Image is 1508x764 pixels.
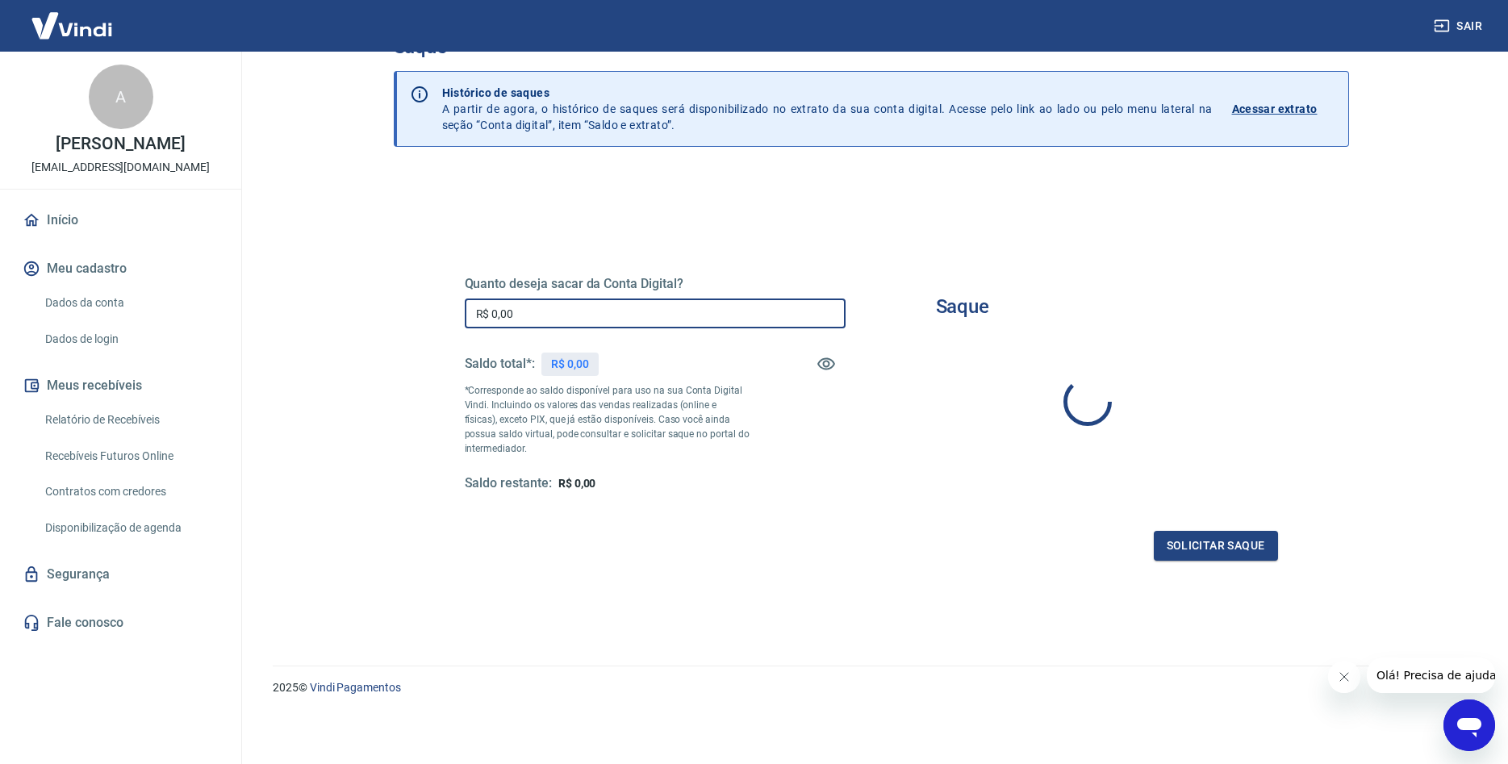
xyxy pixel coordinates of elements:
p: R$ 0,00 [551,356,589,373]
p: Acessar extrato [1232,101,1318,117]
h5: Saldo restante: [465,475,552,492]
h5: Saldo total*: [465,356,535,372]
iframe: Fechar mensagem [1328,661,1360,693]
button: Sair [1431,11,1489,41]
h3: Saque [936,295,990,318]
p: 2025 © [273,679,1469,696]
a: Segurança [19,557,222,592]
p: [EMAIL_ADDRESS][DOMAIN_NAME] [31,159,210,176]
a: Acessar extrato [1232,85,1335,133]
iframe: Botão para abrir a janela de mensagens [1443,699,1495,751]
div: A [89,65,153,129]
a: Disponibilização de agenda [39,511,222,545]
h5: Quanto deseja sacar da Conta Digital? [465,276,846,292]
p: Histórico de saques [442,85,1213,101]
a: Contratos com credores [39,475,222,508]
button: Meus recebíveis [19,368,222,403]
a: Dados de login [39,323,222,356]
a: Vindi Pagamentos [310,681,401,694]
span: R$ 0,00 [558,477,596,490]
a: Fale conosco [19,605,222,641]
button: Meu cadastro [19,251,222,286]
a: Relatório de Recebíveis [39,403,222,436]
iframe: Mensagem da empresa [1367,658,1495,693]
p: [PERSON_NAME] [56,136,185,152]
p: *Corresponde ao saldo disponível para uso na sua Conta Digital Vindi. Incluindo os valores das ve... [465,383,750,456]
button: Solicitar saque [1154,531,1278,561]
img: Vindi [19,1,124,50]
a: Recebíveis Futuros Online [39,440,222,473]
a: Início [19,202,222,238]
span: Olá! Precisa de ajuda? [10,11,136,24]
a: Dados da conta [39,286,222,319]
p: A partir de agora, o histórico de saques será disponibilizado no extrato da sua conta digital. Ac... [442,85,1213,133]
